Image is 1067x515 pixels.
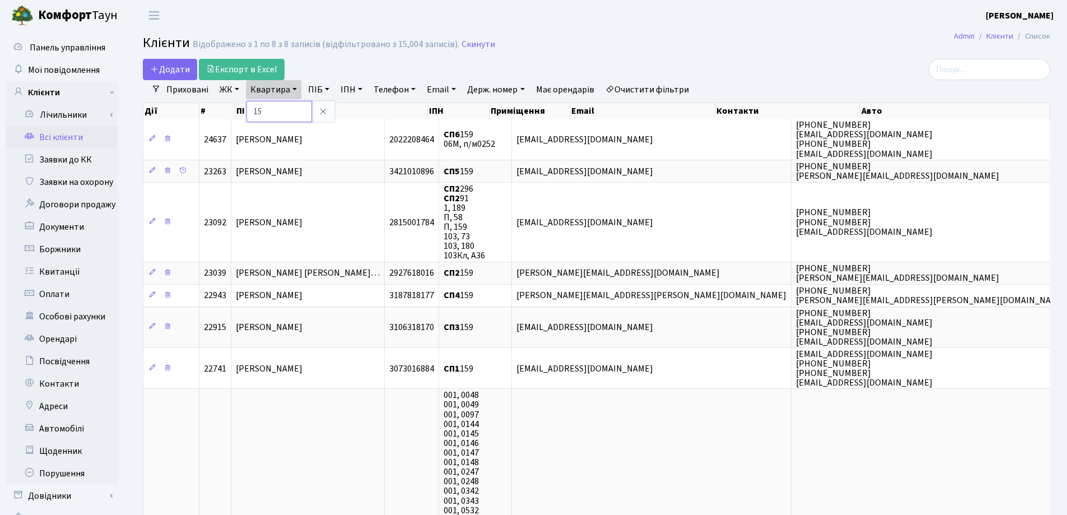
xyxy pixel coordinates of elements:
[6,126,118,149] a: Всі клієнти
[38,6,92,24] b: Комфорт
[11,4,34,27] img: logo.png
[444,192,460,205] b: СП2
[6,462,118,485] a: Порушення
[444,267,460,280] b: СП2
[516,216,653,229] span: [EMAIL_ADDRESS][DOMAIN_NAME]
[444,165,460,178] b: СП5
[444,128,495,150] span: 159 06М, п/м0252
[463,80,529,99] a: Держ. номер
[986,30,1013,42] a: Клієнти
[236,290,302,302] span: [PERSON_NAME]
[6,261,118,283] a: Квитанції
[236,321,302,333] span: [PERSON_NAME]
[162,80,213,99] a: Приховані
[444,183,460,195] b: СП2
[13,104,118,126] a: Лічильники
[6,350,118,373] a: Посвідчення
[336,80,367,99] a: ІПН
[532,80,599,99] a: Має орендарів
[796,285,1066,307] span: [PHONE_NUMBER] [PERSON_NAME][EMAIL_ADDRESS][PERSON_NAME][DOMAIN_NAME]
[143,103,199,119] th: Дії
[444,321,460,333] b: СП3
[204,267,226,280] span: 23039
[444,183,485,262] span: 296 91 1, 189 П, 58 П, 159 103, 73 103, 180 103Кл, А36
[389,267,434,280] span: 2927618016
[715,103,860,119] th: Контакти
[204,363,226,375] span: 22741
[796,119,933,160] span: [PHONE_NUMBER] [EMAIL_ADDRESS][DOMAIN_NAME] [PHONE_NUMBER] [EMAIL_ADDRESS][DOMAIN_NAME]
[444,321,473,333] span: 159
[516,133,653,146] span: [EMAIL_ADDRESS][DOMAIN_NAME]
[462,39,495,50] a: Скинути
[6,283,118,305] a: Оплати
[6,59,118,81] a: Мої повідомлення
[796,348,933,389] span: [EMAIL_ADDRESS][DOMAIN_NAME] [PHONE_NUMBER] [PHONE_NUMBER] [EMAIL_ADDRESS][DOMAIN_NAME]
[6,485,118,507] a: Довідники
[796,307,933,348] span: [PHONE_NUMBER] [EMAIL_ADDRESS][DOMAIN_NAME] [PHONE_NUMBER] [EMAIL_ADDRESS][DOMAIN_NAME]
[6,216,118,238] a: Документи
[204,290,226,302] span: 22943
[796,160,999,182] span: [PHONE_NUMBER] [PERSON_NAME][EMAIL_ADDRESS][DOMAIN_NAME]
[516,321,653,333] span: [EMAIL_ADDRESS][DOMAIN_NAME]
[6,328,118,350] a: Орендарі
[937,25,1067,48] nav: breadcrumb
[235,103,428,119] th: ПІБ
[6,238,118,261] a: Боржники
[796,207,933,238] span: [PHONE_NUMBER] [PHONE_NUMBER] [EMAIL_ADDRESS][DOMAIN_NAME]
[215,80,244,99] a: ЖК
[516,267,720,280] span: [PERSON_NAME][EMAIL_ADDRESS][DOMAIN_NAME]
[6,395,118,417] a: Адреси
[516,290,786,302] span: [PERSON_NAME][EMAIL_ADDRESS][PERSON_NAME][DOMAIN_NAME]
[389,165,434,178] span: 3421010896
[389,363,434,375] span: 3073016884
[6,305,118,328] a: Особові рахунки
[143,33,190,53] span: Клієнти
[140,6,168,25] button: Переключити навігацію
[444,363,473,375] span: 159
[199,59,285,80] a: Експорт в Excel
[236,363,302,375] span: [PERSON_NAME]
[986,9,1054,22] a: [PERSON_NAME]
[428,103,490,119] th: ІПН
[246,80,301,99] a: Квартира
[236,216,302,229] span: [PERSON_NAME]
[389,216,434,229] span: 2815001784
[570,103,715,119] th: Email
[444,128,460,141] b: СП6
[6,149,118,171] a: Заявки до КК
[986,10,1054,22] b: [PERSON_NAME]
[389,290,434,302] span: 3187818177
[389,133,434,146] span: 2022208464
[389,321,434,333] span: 3106318170
[143,59,197,80] a: Додати
[954,30,975,42] a: Admin
[30,41,105,54] span: Панель управління
[6,193,118,216] a: Договори продажу
[369,80,420,99] a: Телефон
[199,103,236,119] th: #
[204,165,226,178] span: 23263
[860,103,1050,119] th: Авто
[1013,30,1050,43] li: Список
[6,417,118,440] a: Автомобілі
[516,165,653,178] span: [EMAIL_ADDRESS][DOMAIN_NAME]
[444,267,473,280] span: 159
[204,133,226,146] span: 24637
[193,39,459,50] div: Відображено з 1 по 8 з 8 записів (відфільтровано з 15,004 записів).
[929,59,1050,80] input: Пошук...
[444,290,473,302] span: 159
[204,321,226,333] span: 22915
[490,103,570,119] th: Приміщення
[150,63,190,76] span: Додати
[444,363,460,375] b: СП1
[6,373,118,395] a: Контакти
[6,81,118,104] a: Клієнти
[28,64,100,76] span: Мої повідомлення
[236,267,380,280] span: [PERSON_NAME] [PERSON_NAME]…
[796,262,999,284] span: [PHONE_NUMBER] [PERSON_NAME][EMAIL_ADDRESS][DOMAIN_NAME]
[236,165,302,178] span: [PERSON_NAME]
[38,6,118,25] span: Таун
[236,133,302,146] span: [PERSON_NAME]
[204,216,226,229] span: 23092
[516,363,653,375] span: [EMAIL_ADDRESS][DOMAIN_NAME]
